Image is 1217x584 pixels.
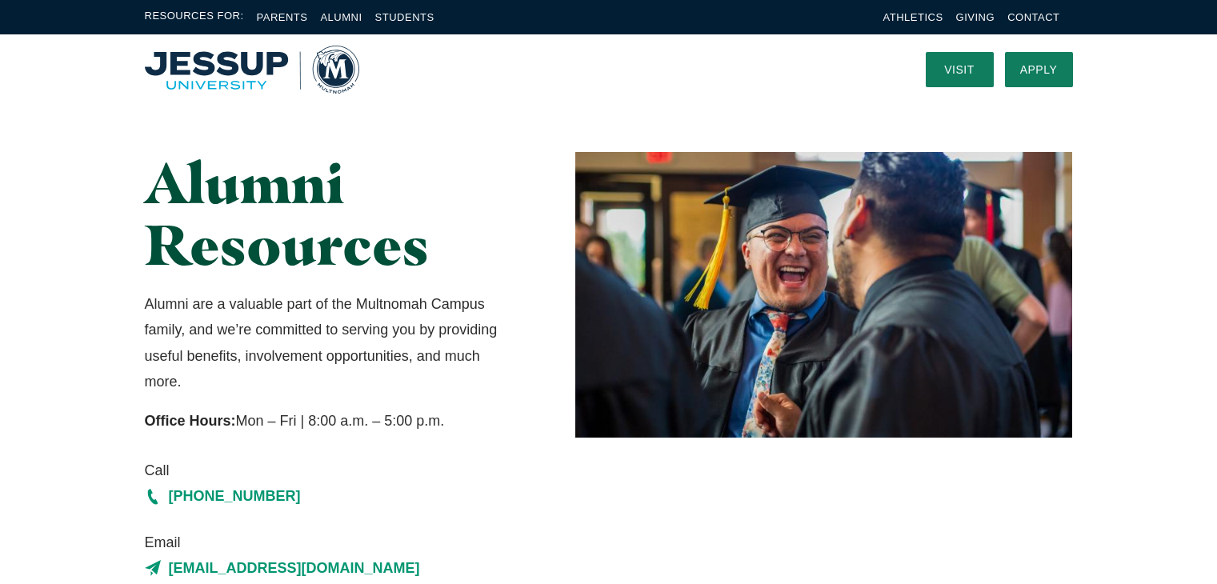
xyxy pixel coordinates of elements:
[145,291,514,395] p: Alumni are a valuable part of the Multnomah Campus family, and we’re committed to serving you by ...
[956,11,995,23] a: Giving
[145,530,514,555] span: Email
[145,46,359,94] img: Multnomah University Logo
[375,11,434,23] a: Students
[145,483,514,509] a: [PHONE_NUMBER]
[257,11,308,23] a: Parents
[320,11,362,23] a: Alumni
[883,11,943,23] a: Athletics
[145,413,236,429] strong: Office Hours:
[145,555,514,581] a: [EMAIL_ADDRESS][DOMAIN_NAME]
[1005,52,1073,87] a: Apply
[145,408,514,434] p: Mon – Fri | 8:00 a.m. – 5:00 p.m.
[1007,11,1059,23] a: Contact
[145,8,244,26] span: Resources For:
[575,152,1072,438] img: Two Graduates Laughing
[926,52,994,87] a: Visit
[145,458,514,483] span: Call
[145,152,514,275] h1: Alumni Resources
[145,46,359,94] a: Home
